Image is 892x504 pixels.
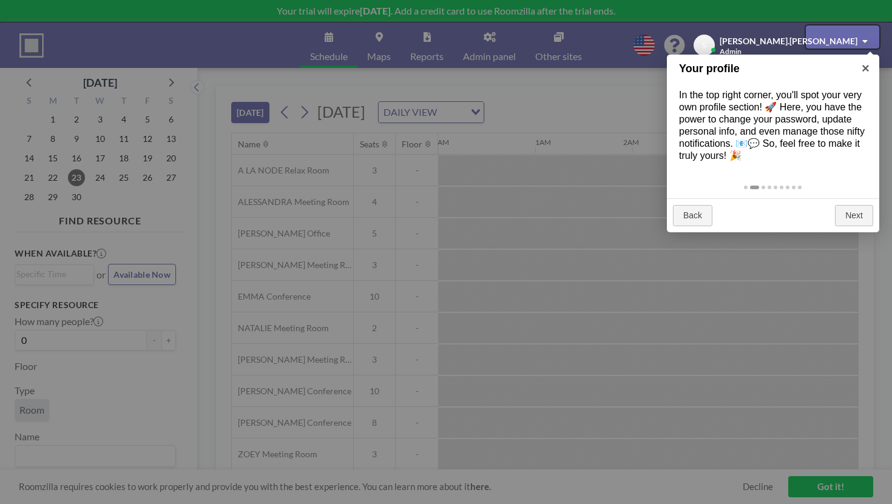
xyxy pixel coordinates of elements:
a: Next [835,205,873,227]
div: In the top right corner, you'll spot your very own profile section! 🚀 Here, you have the power to... [667,77,879,174]
span: Admin [720,47,742,56]
a: Back [673,205,712,227]
a: × [852,55,879,82]
span: [PERSON_NAME].[PERSON_NAME] [720,36,857,46]
span: S [702,40,707,51]
h1: Your profile [679,61,848,77]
